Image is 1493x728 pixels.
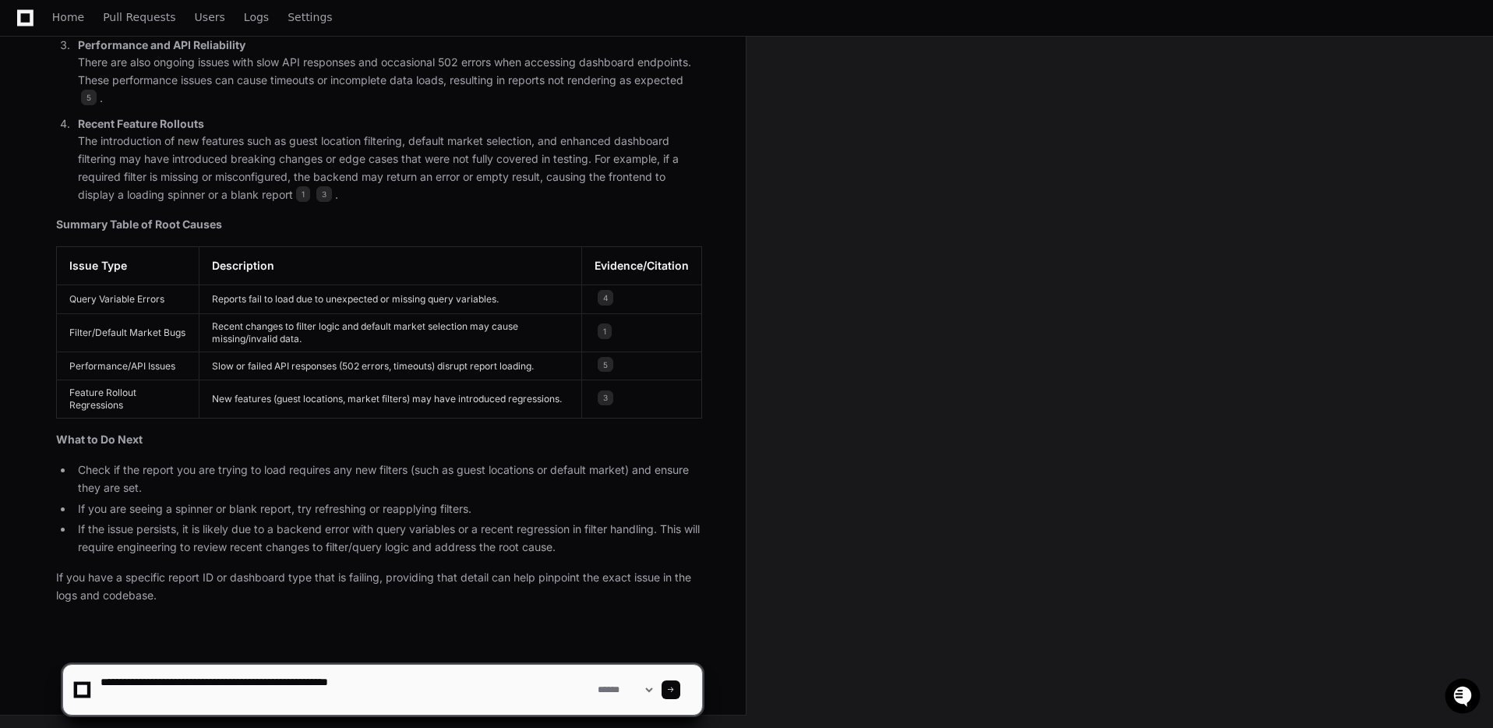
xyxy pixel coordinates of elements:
[296,186,310,202] span: 1
[70,132,214,144] div: We're available if you need us!
[103,12,175,22] span: Pull Requests
[16,62,284,87] div: Welcome
[598,323,612,339] span: 1
[56,433,143,446] strong: What to Do Next
[16,116,44,144] img: 1756235501076-9444a973-8d10-4908-89ca-2c14f84a941d
[199,247,582,285] th: Description
[57,352,199,380] td: Performance/API Issues
[288,12,332,22] span: Settings
[265,121,284,140] button: Start new chat
[57,285,199,314] td: Query Variable Errors
[48,209,126,221] span: [PERSON_NAME]
[199,313,582,352] td: Recent changes to filter logic and default market selection may cause missing/invalid data.
[78,38,245,51] strong: Performance and API Reliability
[244,12,269,22] span: Logs
[581,247,701,285] th: Evidence/Citation
[56,569,702,605] p: If you have a specific report ID or dashboard type that is failing, providing that detail can hel...
[73,521,702,557] li: If the issue persists, it is likely due to a backend error with query variables or a recent regre...
[16,16,47,47] img: PlayerZero
[199,380,582,419] td: New features (guest locations, market filters) may have introduced regressions.
[33,116,61,144] img: 8294786374016_798e290d9caffa94fd1d_72.jpg
[598,357,613,373] span: 5
[195,12,225,22] span: Users
[73,500,702,518] li: If you are seeing a spinner or blank report, try refreshing or reapplying filters.
[57,313,199,352] td: Filter/Default Market Bugs
[16,170,104,182] div: Past conversations
[598,391,613,406] span: 3
[155,244,189,256] span: Pylon
[598,290,613,306] span: 4
[31,210,44,222] img: 1756235501076-9444a973-8d10-4908-89ca-2c14f84a941d
[57,247,199,285] th: Issue Type
[78,37,702,108] p: There are also ongoing issues with slow API responses and occasional 502 errors when accessing da...
[1443,677,1485,719] iframe: Open customer support
[78,115,702,204] p: The introduction of new features such as guest location filtering, default market selection, and ...
[70,116,256,132] div: Start new chat
[199,352,582,380] td: Slow or failed API responses (502 errors, timeouts) disrupt report loading.
[110,243,189,256] a: Powered byPylon
[316,186,332,202] span: 3
[242,167,284,186] button: See all
[16,194,41,230] img: Robert Klasen
[138,209,170,221] span: [DATE]
[78,117,204,130] strong: Recent Feature Rollouts
[57,380,199,419] td: Feature Rollout Regressions
[52,12,84,22] span: Home
[129,209,135,221] span: •
[81,90,97,105] span: 5
[56,217,222,231] strong: Summary Table of Root Causes
[73,461,702,497] li: Check if the report you are trying to load requires any new filters (such as guest locations or d...
[199,285,582,314] td: Reports fail to load due to unexpected or missing query variables.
